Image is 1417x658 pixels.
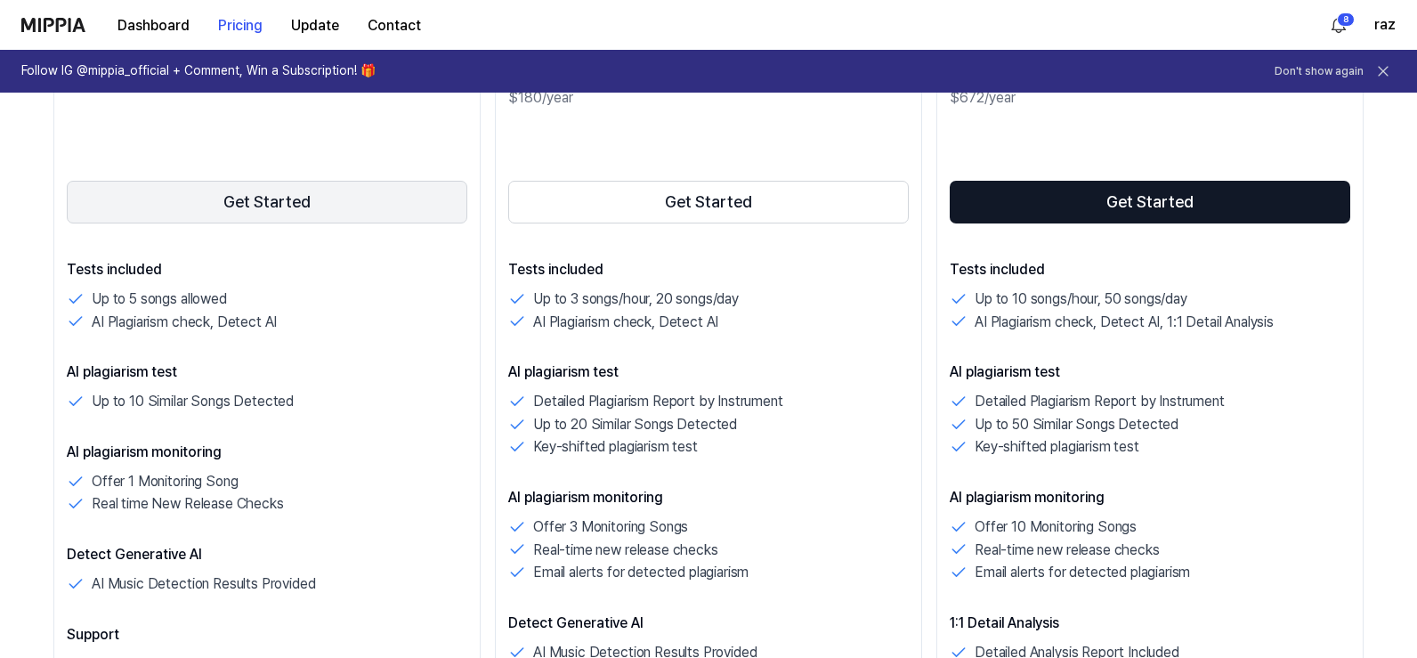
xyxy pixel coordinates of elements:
[975,435,1139,459] p: Key-shifted plagiarism test
[92,470,238,493] p: Offer 1 Monitoring Song
[1374,14,1396,36] button: raz
[1337,12,1355,27] div: 8
[950,487,1350,508] p: AI plagiarism monitoring
[508,87,909,109] div: $180/year
[277,8,353,44] button: Update
[67,361,467,383] p: AI plagiarism test
[353,8,435,44] button: Contact
[975,561,1190,584] p: Email alerts for detected plagiarism
[67,544,467,565] p: Detect Generative AI
[508,613,909,634] p: Detect Generative AI
[67,181,467,223] button: Get Started
[533,390,783,413] p: Detailed Plagiarism Report by Instrument
[533,561,749,584] p: Email alerts for detected plagiarism
[1275,64,1364,79] button: Don't show again
[533,288,739,311] p: Up to 3 songs/hour, 20 songs/day
[950,181,1350,223] button: Get Started
[67,259,467,280] p: Tests included
[975,311,1274,334] p: AI Plagiarism check, Detect AI, 1:1 Detail Analysis
[1324,11,1353,39] button: 알림8
[975,288,1187,311] p: Up to 10 songs/hour, 50 songs/day
[975,390,1225,413] p: Detailed Plagiarism Report by Instrument
[1328,14,1349,36] img: 알림
[533,539,718,562] p: Real-time new release checks
[103,8,204,44] button: Dashboard
[67,624,467,646] p: Support
[277,1,353,50] a: Update
[92,492,284,516] p: Real time New Release Checks
[92,390,294,413] p: Up to 10 Similar Songs Detected
[21,18,85,32] img: logo
[508,259,909,280] p: Tests included
[950,259,1350,280] p: Tests included
[975,413,1178,436] p: Up to 50 Similar Songs Detected
[533,516,688,539] p: Offer 3 Monitoring Songs
[21,62,376,80] h1: Follow IG @mippia_official + Comment, Win a Subscription! 🎁
[508,361,909,383] p: AI plagiarism test
[975,539,1160,562] p: Real-time new release checks
[533,413,737,436] p: Up to 20 Similar Songs Detected
[533,311,718,334] p: AI Plagiarism check, Detect AI
[67,442,467,463] p: AI plagiarism monitoring
[950,87,1350,109] div: $672/year
[533,435,698,459] p: Key-shifted plagiarism test
[508,181,909,223] button: Get Started
[508,177,909,227] a: Get Started
[92,311,277,334] p: AI Plagiarism check, Detect AI
[204,8,277,44] button: Pricing
[975,516,1137,539] p: Offer 10 Monitoring Songs
[508,487,909,508] p: AI plagiarism monitoring
[92,573,315,596] p: AI Music Detection Results Provided
[204,1,277,50] a: Pricing
[92,288,227,311] p: Up to 5 songs allowed
[67,177,467,227] a: Get Started
[950,613,1350,634] p: 1:1 Detail Analysis
[950,361,1350,383] p: AI plagiarism test
[950,177,1350,227] a: Get Started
